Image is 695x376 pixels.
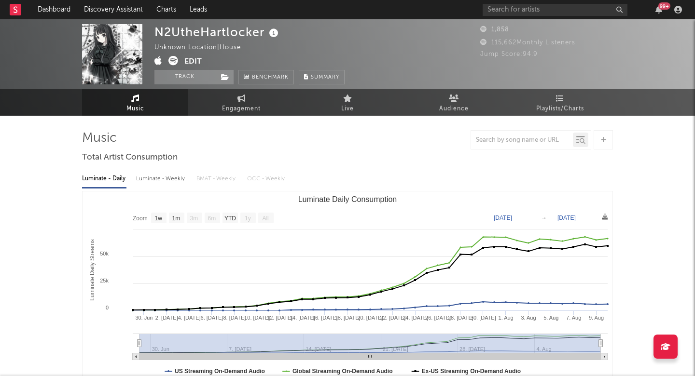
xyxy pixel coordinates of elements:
[358,315,383,321] text: 20. [DATE]
[403,315,428,321] text: 24. [DATE]
[298,195,397,203] text: Luminate Daily Consumption
[471,136,573,144] input: Search by song name or URL
[126,103,144,115] span: Music
[106,305,109,310] text: 0
[480,40,575,46] span: 115,662 Monthly Listeners
[341,103,354,115] span: Live
[290,315,315,321] text: 14. [DATE]
[154,70,215,84] button: Track
[208,215,216,222] text: 6m
[335,315,361,321] text: 18. [DATE]
[507,89,613,116] a: Playlists/Charts
[557,215,576,221] text: [DATE]
[480,51,538,57] span: Jump Score: 94.9
[439,103,469,115] span: Audience
[89,239,96,300] text: Luminate Daily Streams
[224,215,236,222] text: YTD
[448,315,473,321] text: 28. [DATE]
[589,315,604,321] text: 9. Aug
[480,27,509,33] span: 1,858
[223,315,246,321] text: 8. [DATE]
[190,215,198,222] text: 3m
[172,215,181,222] text: 1m
[536,103,584,115] span: Playlists/Charts
[82,89,188,116] a: Music
[201,315,223,321] text: 6. [DATE]
[262,215,268,222] text: All
[175,368,265,375] text: US Streaming On-Demand Audio
[178,315,201,321] text: 4. [DATE]
[311,75,339,80] span: Summary
[82,171,126,187] div: Luminate - Daily
[494,215,512,221] text: [DATE]
[380,315,405,321] text: 22. [DATE]
[135,315,153,321] text: 30. Jun
[222,103,261,115] span: Engagement
[483,4,627,16] input: Search for artists
[521,315,536,321] text: 3. Aug
[267,315,292,321] text: 12. [DATE]
[238,70,294,84] a: Benchmark
[100,251,109,256] text: 50k
[655,6,662,13] button: 99+
[541,215,547,221] text: →
[188,89,294,116] a: Engagement
[100,278,109,283] text: 25k
[499,315,514,321] text: 1. Aug
[292,368,393,375] text: Global Streaming On-Demand Audio
[245,215,251,222] text: 1y
[294,89,401,116] a: Live
[471,315,496,321] text: 30. [DATE]
[566,315,581,321] text: 7. Aug
[154,24,281,40] div: N2UtheHartlocker
[543,315,558,321] text: 5. Aug
[136,171,187,187] div: Luminate - Weekly
[244,315,270,321] text: 10. [DATE]
[155,315,178,321] text: 2. [DATE]
[154,42,252,54] div: Unknown Location | House
[422,368,521,375] text: Ex-US Streaming On-Demand Audio
[252,72,289,83] span: Benchmark
[82,152,178,163] span: Total Artist Consumption
[133,215,148,222] text: Zoom
[299,70,345,84] button: Summary
[155,215,163,222] text: 1w
[401,89,507,116] a: Audience
[658,2,670,10] div: 99 +
[425,315,451,321] text: 26. [DATE]
[184,56,202,68] button: Edit
[312,315,338,321] text: 16. [DATE]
